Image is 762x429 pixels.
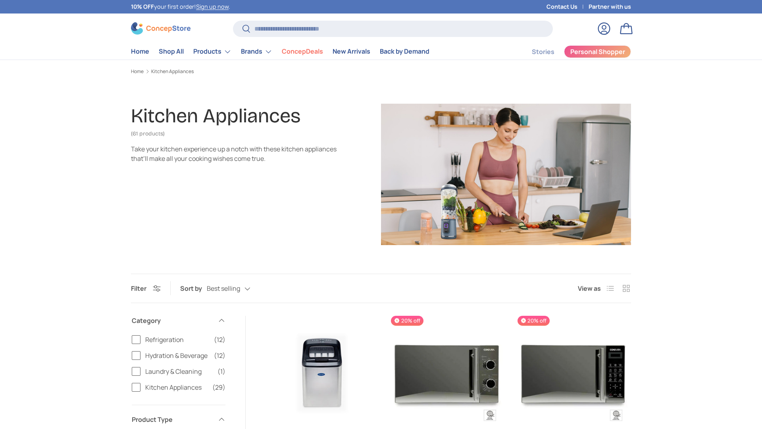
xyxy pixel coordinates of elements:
[214,351,225,360] span: (12)
[241,44,272,60] a: Brands
[159,44,184,59] a: Shop All
[180,284,207,293] label: Sort by
[145,383,208,392] span: Kitchen Appliances
[546,2,589,11] a: Contact Us
[131,284,146,293] span: Filter
[282,44,323,59] a: ConcepDeals
[207,285,240,292] span: Best selling
[570,48,625,55] span: Personal Shopper
[131,68,631,75] nav: Breadcrumbs
[532,44,554,60] a: Stories
[518,316,550,326] span: 20% off
[391,316,423,326] span: 20% off
[513,44,631,60] nav: Secondary
[131,144,337,163] div: Take your kitchen experience up a notch with these kitchen appliances that’ll make all your cooki...
[131,3,154,10] strong: 10% OFF
[131,2,230,11] p: your first order! .
[214,335,225,344] span: (12)
[236,44,277,60] summary: Brands
[564,45,631,58] a: Personal Shopper
[381,104,631,245] img: Kitchen Appliances
[212,383,225,392] span: (29)
[145,335,209,344] span: Refrigeration
[193,44,231,60] a: Products
[151,69,194,74] a: Kitchen Appliances
[131,22,190,35] img: ConcepStore
[589,2,631,11] a: Partner with us
[132,415,213,424] span: Product Type
[132,316,213,325] span: Category
[217,367,225,376] span: (1)
[145,367,213,376] span: Laundry & Cleaning
[131,104,300,128] h1: Kitchen Appliances
[131,130,165,137] span: (61 products)
[578,284,601,293] span: View as
[333,44,370,59] a: New Arrivals
[131,284,161,293] button: Filter
[189,44,236,60] summary: Products
[131,44,429,60] nav: Primary
[380,44,429,59] a: Back by Demand
[145,351,209,360] span: Hydration & Beverage
[196,3,229,10] a: Sign up now
[131,69,144,74] a: Home
[207,282,266,296] button: Best selling
[131,44,149,59] a: Home
[132,306,225,335] summary: Category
